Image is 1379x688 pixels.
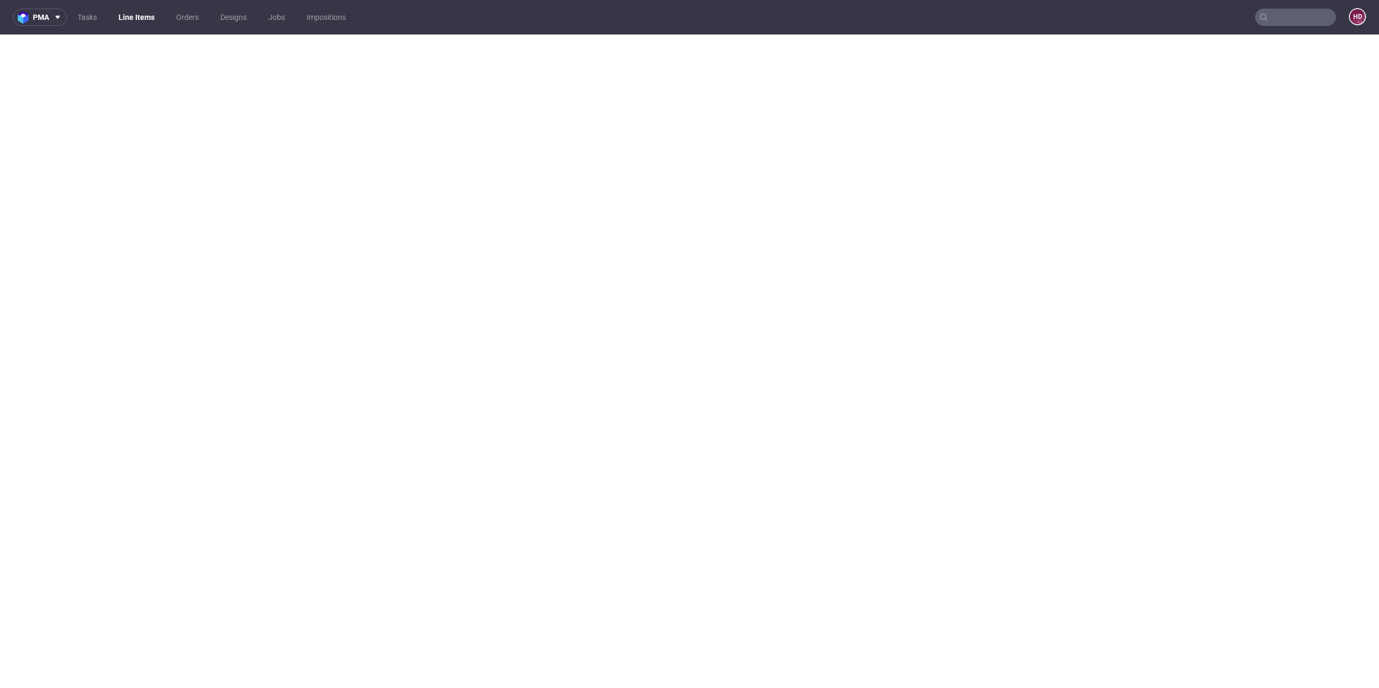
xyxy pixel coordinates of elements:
button: pma [13,9,67,26]
figcaption: HD [1350,9,1365,24]
a: Line Items [112,9,161,26]
a: Designs [214,9,253,26]
img: logo [18,11,33,24]
a: Jobs [262,9,291,26]
a: Impositions [300,9,352,26]
a: Orders [170,9,205,26]
span: pma [33,13,49,21]
a: Tasks [71,9,103,26]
